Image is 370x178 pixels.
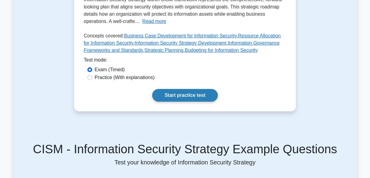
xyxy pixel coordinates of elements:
[135,40,227,46] a: Information Security Strategy Development
[95,66,125,73] label: Exam (Timed)
[142,18,166,25] button: Read more
[185,48,258,53] a: Budgeting for Information Security
[20,159,350,166] p: Test your knowledge of Information Security Strategy
[95,74,155,81] label: Practice (With explanations)
[124,33,237,38] a: Business Case Development for Information Security
[84,40,280,53] a: Information Governance Frameworks and Standards
[84,32,286,56] p: Concepts covered: , , , , ,
[152,89,218,102] a: Start practice test
[144,48,183,53] a: Strategic Planning
[84,56,286,66] div: Test mode:
[20,142,350,156] h5: CISM - Information Security Strategy Example Questions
